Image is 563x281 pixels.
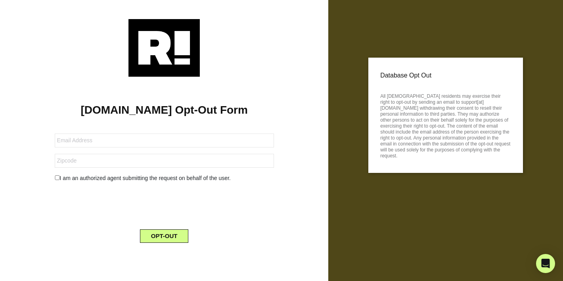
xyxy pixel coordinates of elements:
div: Open Intercom Messenger [536,254,555,273]
p: Database Opt Out [380,70,511,81]
h1: [DOMAIN_NAME] Opt-Out Form [12,103,316,117]
input: Email Address [55,134,274,147]
button: OPT-OUT [140,229,189,243]
div: I am an authorized agent submitting the request on behalf of the user. [49,174,280,182]
input: Zipcode [55,154,274,168]
p: All [DEMOGRAPHIC_DATA] residents may exercise their right to opt-out by sending an email to suppo... [380,91,511,159]
iframe: reCAPTCHA [104,189,224,220]
img: Retention.com [128,19,200,77]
